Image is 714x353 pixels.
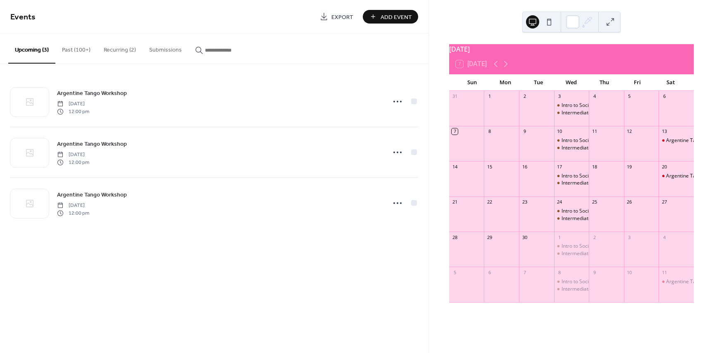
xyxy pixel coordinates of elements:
[661,199,667,205] div: 27
[554,173,589,180] div: Intro to Social Ballroom
[486,128,493,135] div: 8
[557,163,563,170] div: 17
[554,278,589,285] div: Intro to Social Ballroom
[55,33,97,63] button: Past (100+)
[57,108,89,115] span: 12:00 pm
[452,234,458,240] div: 28
[659,278,694,285] div: Argentine Tango Workshop
[554,145,589,152] div: Intermediate Social Ballroom
[554,109,589,116] div: Intermediate Social Ballroom
[562,215,628,222] div: Intermediate Social Ballroom
[562,208,615,215] div: Intro to Social Ballroom
[626,93,633,100] div: 5
[626,128,633,135] div: 12
[562,243,615,250] div: Intro to Social Ballroom
[557,234,563,240] div: 1
[314,10,359,24] a: Export
[562,180,628,187] div: Intermediate Social Ballroom
[554,208,589,215] div: Intro to Social Ballroom
[659,137,694,144] div: Argentine Tango Workshop
[562,145,628,152] div: Intermediate Social Ballroom
[591,128,597,135] div: 11
[486,163,493,170] div: 15
[557,93,563,100] div: 3
[621,74,654,91] div: Fri
[521,163,528,170] div: 16
[562,173,615,180] div: Intro to Social Ballroom
[562,278,615,285] div: Intro to Social Ballroom
[554,286,589,293] div: Intermediate Social Ballroom
[57,202,89,209] span: [DATE]
[10,9,36,25] span: Events
[452,128,458,135] div: 7
[331,13,353,21] span: Export
[486,93,493,100] div: 1
[557,269,563,275] div: 8
[562,109,628,116] div: Intermediate Social Ballroom
[591,199,597,205] div: 25
[661,234,667,240] div: 4
[381,13,412,21] span: Add Event
[562,102,615,109] div: Intro to Social Ballroom
[626,199,633,205] div: 26
[57,151,89,159] span: [DATE]
[659,173,694,180] div: Argentine Tango Workshop
[591,234,597,240] div: 2
[591,269,597,275] div: 9
[452,163,458,170] div: 14
[554,137,589,144] div: Intro to Social Ballroom
[555,74,588,91] div: Wed
[57,209,89,217] span: 12:00 pm
[57,159,89,166] span: 12:00 pm
[57,190,127,199] a: Argentine Tango Workshop
[57,88,127,98] a: Argentine Tango Workshop
[8,33,55,64] button: Upcoming (3)
[554,250,589,257] div: Intermediate Social Ballroom
[452,199,458,205] div: 21
[521,269,528,275] div: 7
[521,234,528,240] div: 30
[363,10,418,24] button: Add Event
[661,163,667,170] div: 20
[521,128,528,135] div: 9
[57,100,89,108] span: [DATE]
[97,33,143,63] button: Recurring (2)
[554,102,589,109] div: Intro to Social Ballroom
[591,163,597,170] div: 18
[57,191,127,199] span: Argentine Tango Workshop
[521,199,528,205] div: 23
[143,33,188,63] button: Submissions
[557,199,563,205] div: 24
[626,234,633,240] div: 3
[57,140,127,149] span: Argentine Tango Workshop
[521,93,528,100] div: 2
[562,250,628,257] div: Intermediate Social Ballroom
[661,93,667,100] div: 6
[486,269,493,275] div: 6
[626,269,633,275] div: 10
[554,243,589,250] div: Intro to Social Ballroom
[562,286,628,293] div: Intermediate Social Ballroom
[661,128,667,135] div: 13
[522,74,555,91] div: Tue
[562,137,615,144] div: Intro to Social Ballroom
[452,269,458,275] div: 5
[489,74,522,91] div: Mon
[456,74,489,91] div: Sun
[486,234,493,240] div: 29
[486,199,493,205] div: 22
[654,74,687,91] div: Sat
[57,89,127,98] span: Argentine Tango Workshop
[588,74,621,91] div: Thu
[57,139,127,149] a: Argentine Tango Workshop
[554,215,589,222] div: Intermediate Social Ballroom
[554,180,589,187] div: Intermediate Social Ballroom
[557,128,563,135] div: 10
[452,93,458,100] div: 31
[661,269,667,275] div: 11
[449,44,694,54] div: [DATE]
[626,163,633,170] div: 19
[591,93,597,100] div: 4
